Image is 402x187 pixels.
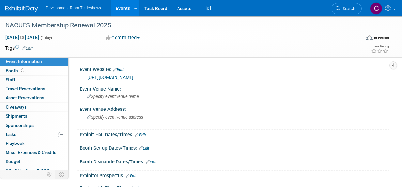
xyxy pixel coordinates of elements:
a: Budget [0,157,68,166]
a: Travel Reservations [0,84,68,93]
span: Giveaways [6,104,27,110]
span: Specify event venue address [87,115,143,120]
div: Exhibitor Prospectus: [80,171,389,179]
span: Search [340,6,355,11]
a: ROI, Objectives & ROO [0,166,68,175]
div: Booth Set-up Dates/Times: [80,143,389,152]
a: Misc. Expenses & Credits [0,148,68,157]
span: to [19,35,25,40]
a: Edit [126,174,137,178]
span: Booth not reserved yet [20,68,26,73]
a: Edit [22,46,33,51]
span: Travel Reservations [6,86,45,91]
a: Booth [0,66,68,75]
img: Format-Inperson.png [366,35,373,40]
span: (1 day) [40,36,52,40]
span: ROI, Objectives & ROO [6,168,49,173]
span: Tasks [5,132,16,137]
a: Sponsorships [0,121,68,130]
span: Asset Reservations [6,95,44,100]
a: Staff [0,76,68,84]
span: [DATE] [DATE] [5,34,39,40]
span: Budget [6,159,20,164]
td: Toggle Event Tabs [55,170,69,178]
div: NACUFS Membership Renewal 2025 [3,20,356,31]
a: Edit [139,146,149,151]
div: Event Venue Name: [80,84,389,92]
span: Staff [6,77,15,82]
button: Committed [103,34,142,41]
a: Giveaways [0,103,68,111]
a: Event Information [0,57,68,66]
div: Event Format [333,34,389,44]
span: Development Team Tradeshows [46,6,101,10]
a: Edit [146,160,157,164]
a: [URL][DOMAIN_NAME] [87,75,133,80]
a: Shipments [0,112,68,121]
div: Event Website: [80,64,389,73]
span: Playbook [6,141,24,146]
div: Booth Dismantle Dates/Times: [80,157,389,165]
a: Tasks [0,130,68,139]
a: Edit [113,67,124,72]
span: Event Information [6,59,42,64]
a: Search [332,3,362,14]
img: Courtney Perkins [370,2,382,15]
div: Event Venue Address: [80,104,389,112]
div: Exhibit Hall Dates/Times: [80,130,389,138]
img: ExhibitDay [5,6,38,12]
div: In-Person [374,35,389,40]
td: Tags [5,45,33,51]
div: Event Rating [371,45,389,48]
span: Sponsorships [6,123,34,128]
a: Asset Reservations [0,93,68,102]
td: Personalize Event Tab Strip [44,170,55,178]
a: Playbook [0,139,68,148]
span: Shipments [6,113,27,119]
span: Booth [6,68,26,73]
span: Specify event venue name [87,94,139,99]
a: Edit [135,133,146,137]
span: Misc. Expenses & Credits [6,150,56,155]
